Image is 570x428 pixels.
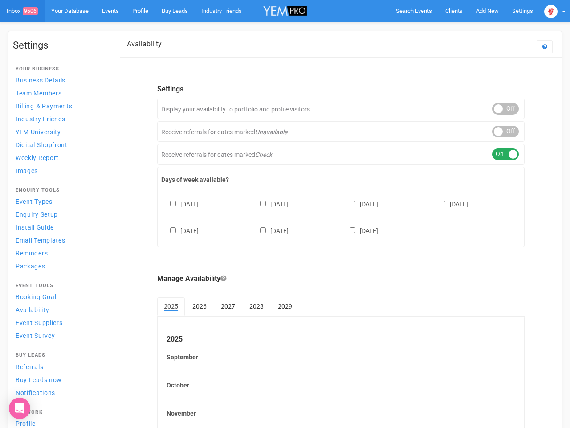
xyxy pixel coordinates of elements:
[16,198,53,205] span: Event Types
[186,297,213,315] a: 2026
[167,353,515,362] label: September
[13,126,111,138] a: YEM University
[13,234,111,246] a: Email Templates
[255,151,272,158] em: Check
[251,226,289,235] label: [DATE]
[13,387,111,399] a: Notifications
[23,7,38,15] span: 9506
[13,221,111,233] a: Install Guide
[13,317,111,329] a: Event Suppliers
[13,329,111,342] a: Event Survey
[255,128,287,136] em: Unavailable
[13,208,111,220] a: Enquiry Setup
[16,332,55,339] span: Event Survey
[13,74,111,86] a: Business Details
[167,381,515,390] label: October
[13,374,111,386] a: Buy Leads now
[167,409,515,418] label: November
[16,66,108,72] h4: Your Business
[127,40,162,48] h2: Availability
[16,319,63,326] span: Event Suppliers
[16,224,54,231] span: Install Guide
[157,274,525,284] legend: Manage Availability
[13,260,111,272] a: Packages
[16,141,68,148] span: Digital Shopfront
[167,334,515,345] legend: 2025
[157,84,525,95] legend: Settings
[16,237,65,244] span: Email Templates
[16,283,108,288] h4: Event Tools
[243,297,270,315] a: 2028
[161,199,199,209] label: [DATE]
[13,291,111,303] a: Booking Goal
[13,113,111,125] a: Industry Friends
[13,304,111,316] a: Availability
[13,100,111,112] a: Billing & Payments
[157,144,525,165] div: Receive referrals for dates marked
[13,139,111,151] a: Digital Shopfront
[341,199,378,209] label: [DATE]
[16,211,58,218] span: Enquiry Setup
[16,250,48,257] span: Reminders
[16,103,73,110] span: Billing & Payments
[170,227,176,233] input: [DATE]
[271,297,299,315] a: 2029
[16,128,61,136] span: YEM University
[16,188,108,193] h4: Enquiry Tools
[445,8,463,14] span: Clients
[16,154,59,161] span: Weekly Report
[260,227,266,233] input: [DATE]
[431,199,468,209] label: [DATE]
[544,5,558,18] img: open-uri20250107-2-1pbi2ie
[161,226,199,235] label: [DATE]
[13,247,111,259] a: Reminders
[157,121,525,142] div: Receive referrals for dates marked
[13,40,111,51] h1: Settings
[341,226,378,235] label: [DATE]
[9,398,30,419] div: Open Intercom Messenger
[260,201,266,206] input: [DATE]
[16,410,108,415] h4: Network
[161,175,521,184] label: Days of week available?
[476,8,499,14] span: Add New
[13,87,111,99] a: Team Members
[16,353,108,358] h4: Buy Leads
[16,306,49,313] span: Availability
[16,263,45,270] span: Packages
[16,167,38,174] span: Images
[16,389,55,396] span: Notifications
[13,361,111,373] a: Referrals
[350,227,355,233] input: [DATE]
[350,201,355,206] input: [DATE]
[170,201,176,206] input: [DATE]
[251,199,289,209] label: [DATE]
[396,8,432,14] span: Search Events
[16,77,65,84] span: Business Details
[16,90,61,97] span: Team Members
[13,165,111,177] a: Images
[157,297,185,316] a: 2025
[440,201,445,206] input: [DATE]
[13,195,111,207] a: Event Types
[214,297,242,315] a: 2027
[157,99,525,119] div: Display your availability to portfolio and profile visitors
[16,293,56,300] span: Booking Goal
[13,152,111,164] a: Weekly Report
